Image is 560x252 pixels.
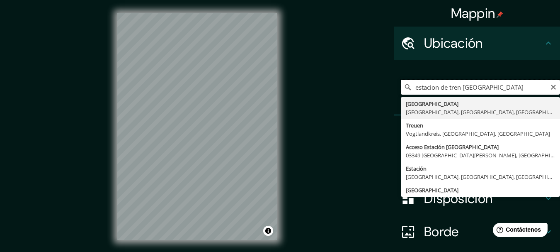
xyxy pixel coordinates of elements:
[394,27,560,60] div: Ubicación
[424,34,483,52] font: Ubicación
[406,100,458,108] font: [GEOGRAPHIC_DATA]
[406,130,550,137] font: Vogtlandkreis, [GEOGRAPHIC_DATA], [GEOGRAPHIC_DATA]
[394,115,560,149] div: Patas
[424,190,492,207] font: Disposición
[117,13,277,240] canvas: Mapa
[394,149,560,182] div: Estilo
[263,226,273,236] button: Activar o desactivar atribución
[550,83,557,91] button: Claro
[451,5,495,22] font: Mappin
[406,122,423,129] font: Treuen
[486,220,551,243] iframe: Lanzador de widgets de ayuda
[401,80,560,95] input: Elige tu ciudad o zona
[406,143,499,151] font: Acceso Estación [GEOGRAPHIC_DATA]
[497,11,503,18] img: pin-icon.png
[406,186,458,194] font: [GEOGRAPHIC_DATA]
[406,165,427,172] font: Estación
[394,215,560,248] div: Borde
[424,223,459,240] font: Borde
[394,182,560,215] div: Disposición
